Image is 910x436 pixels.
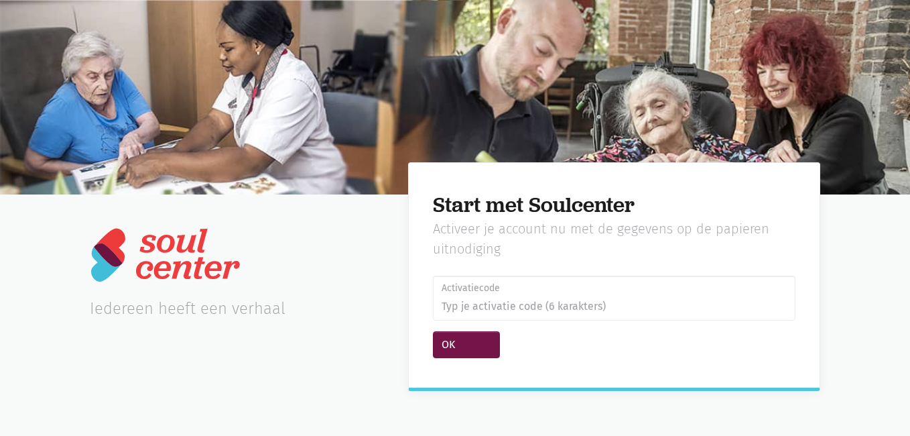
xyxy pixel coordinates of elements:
[90,299,375,319] p: Iedereen heeft een verhaal
[433,219,795,259] p: Activeer je account nu met de gegevens op de papieren uitnodiging
[442,281,787,296] label: Activatiecode
[90,227,241,283] img: Soulcenter
[433,331,500,358] button: OK
[433,276,795,321] input: Typ je activatie code (6 karakters)
[433,193,795,217] h2: Start met Soulcenter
